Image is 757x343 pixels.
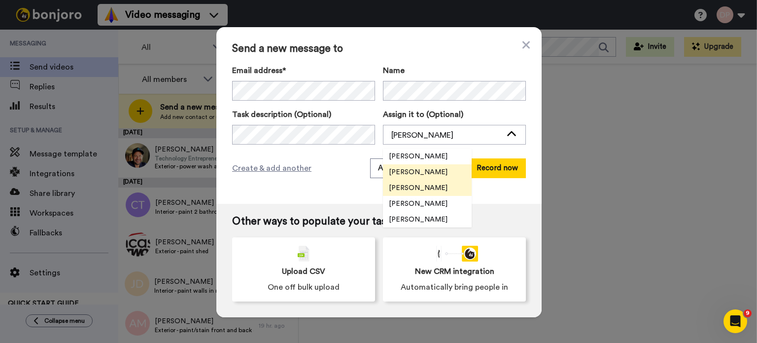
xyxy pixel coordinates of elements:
button: Add and record later [370,158,457,178]
span: [PERSON_NAME] [383,167,453,177]
iframe: Intercom live chat [723,309,747,333]
span: [PERSON_NAME] [383,183,453,193]
span: Send a new message to [232,43,526,55]
button: Record now [469,158,526,178]
span: [PERSON_NAME] [383,199,453,209]
span: Automatically bring people in [401,281,508,293]
label: Assign it to (Optional) [383,109,526,120]
span: [PERSON_NAME] [383,215,453,225]
span: New CRM integration [415,266,494,277]
div: animation [431,246,478,262]
span: Other ways to populate your tasklist [232,216,526,228]
span: 9 [744,309,752,317]
label: Email address* [232,65,375,76]
span: Name [383,65,405,76]
span: [PERSON_NAME] [383,152,453,161]
span: Upload CSV [282,266,325,277]
div: [PERSON_NAME] [391,129,502,141]
span: One off bulk upload [268,281,340,293]
label: Task description (Optional) [232,109,375,120]
img: csv-grey.png [298,246,310,262]
span: Create & add another [232,162,311,174]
